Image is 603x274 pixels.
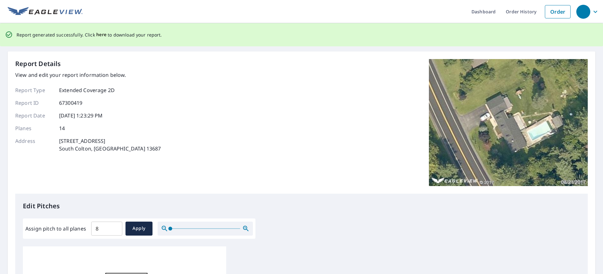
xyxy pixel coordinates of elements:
p: View and edit your report information below. [15,71,161,79]
p: Extended Coverage 2D [59,86,115,94]
a: Order [545,5,571,18]
p: [DATE] 1:23:29 PM [59,112,103,119]
p: Report generated successfully. Click to download your report. [17,31,162,39]
p: Address [15,137,53,152]
p: [STREET_ADDRESS] South Colton, [GEOGRAPHIC_DATA] 13687 [59,137,161,152]
span: Apply [131,224,147,232]
label: Assign pitch to all planes [25,225,86,232]
img: Top image [429,59,588,186]
p: Report Date [15,112,53,119]
p: Report Type [15,86,53,94]
p: Report Details [15,59,61,69]
img: EV Logo [8,7,83,17]
button: here [96,31,107,39]
p: Edit Pitches [23,201,580,211]
p: Planes [15,124,53,132]
p: 67300419 [59,99,82,107]
input: 00.0 [91,220,122,237]
button: Apply [125,222,152,236]
p: Report ID [15,99,53,107]
p: 14 [59,124,65,132]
